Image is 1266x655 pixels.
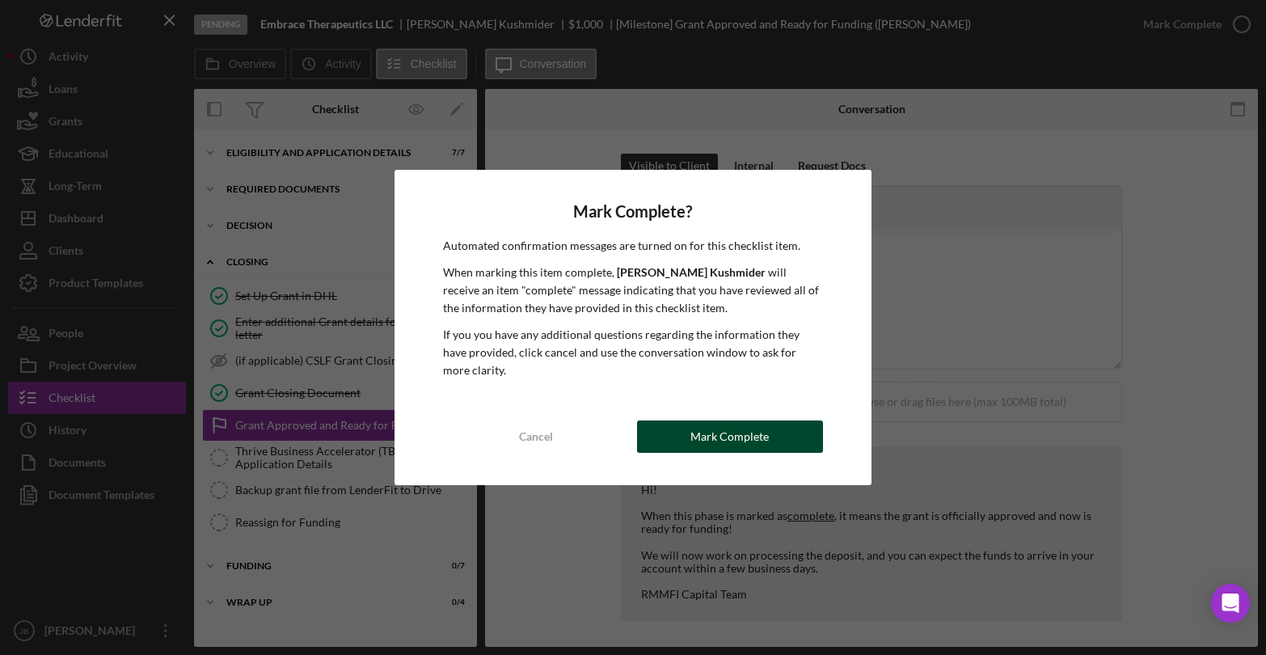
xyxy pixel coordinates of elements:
[637,420,823,453] button: Mark Complete
[617,265,766,279] b: [PERSON_NAME] Kushmider
[443,326,823,380] p: If you you have any additional questions regarding the information they have provided, click canc...
[1211,584,1250,623] div: Open Intercom Messenger
[690,420,769,453] div: Mark Complete
[443,264,823,318] p: When marking this item complete, will receive an item "complete" message indicating that you have...
[443,237,823,255] p: Automated confirmation messages are turned on for this checklist item.
[443,202,823,221] h4: Mark Complete?
[443,420,629,453] button: Cancel
[519,420,553,453] div: Cancel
